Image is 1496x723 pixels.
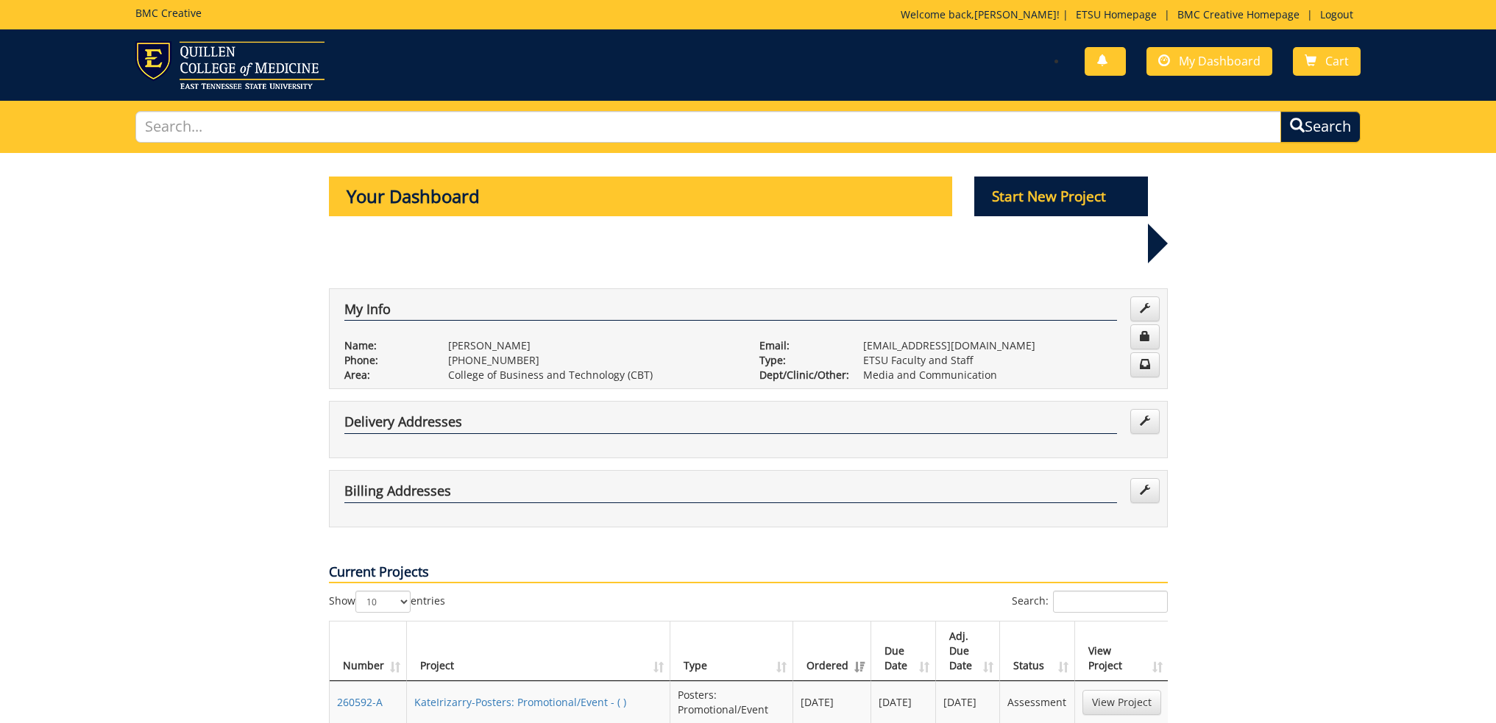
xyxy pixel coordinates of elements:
[974,7,1057,21] a: [PERSON_NAME]
[670,681,793,723] td: Posters: Promotional/Event
[863,353,1152,368] p: ETSU Faculty and Staff
[135,7,202,18] h5: BMC Creative
[793,622,871,681] th: Ordered: activate to sort column ascending
[1130,352,1160,377] a: Change Communication Preferences
[1179,53,1261,69] span: My Dashboard
[414,695,626,709] a: KateIrizarry-Posters: Promotional/Event - ( )
[974,177,1148,216] p: Start New Project
[759,368,841,382] p: Dept/Clinic/Other:
[1053,591,1168,613] input: Search:
[344,302,1117,321] h4: My Info
[936,681,1001,723] td: [DATE]
[1130,478,1160,503] a: Edit Addresses
[337,695,383,709] a: 260592-A
[1325,53,1349,69] span: Cart
[1075,622,1169,681] th: View Project: activate to sort column ascending
[407,622,671,681] th: Project: activate to sort column ascending
[135,111,1280,143] input: Search...
[863,368,1152,382] p: Media and Communication
[1130,296,1160,321] a: Edit Info
[936,622,1001,681] th: Adj. Due Date: activate to sort column ascending
[1130,324,1160,349] a: Change Password
[344,368,426,382] p: Area:
[1293,47,1361,76] a: Cart
[871,681,936,723] td: [DATE]
[448,338,737,353] p: [PERSON_NAME]
[974,190,1148,204] a: Start New Project
[871,622,936,681] th: Due Date: activate to sort column ascending
[1146,47,1272,76] a: My Dashboard
[1068,7,1164,21] a: ETSU Homepage
[329,563,1168,583] p: Current Projects
[448,368,737,382] p: College of Business and Technology (CBT)
[330,622,407,681] th: Number: activate to sort column ascending
[1280,111,1361,143] button: Search
[344,353,426,368] p: Phone:
[1000,622,1074,681] th: Status: activate to sort column ascending
[329,177,953,216] p: Your Dashboard
[344,338,426,353] p: Name:
[1130,409,1160,434] a: Edit Addresses
[329,591,445,613] label: Show entries
[1000,681,1074,723] td: Assessment
[448,353,737,368] p: [PHONE_NUMBER]
[759,338,841,353] p: Email:
[793,681,871,723] td: [DATE]
[1170,7,1307,21] a: BMC Creative Homepage
[670,622,793,681] th: Type: activate to sort column ascending
[1012,591,1168,613] label: Search:
[135,41,325,89] img: ETSU logo
[1313,7,1361,21] a: Logout
[355,591,411,613] select: Showentries
[1082,690,1161,715] a: View Project
[344,415,1117,434] h4: Delivery Addresses
[759,353,841,368] p: Type:
[863,338,1152,353] p: [EMAIL_ADDRESS][DOMAIN_NAME]
[901,7,1361,22] p: Welcome back, ! | | |
[344,484,1117,503] h4: Billing Addresses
